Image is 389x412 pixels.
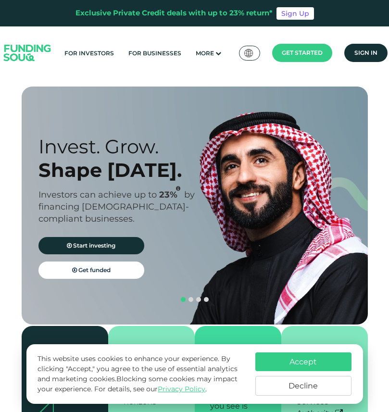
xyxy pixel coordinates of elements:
div: Invest. Grow. [38,135,202,158]
span: Blocking some cookies may impact your experience. [38,375,238,393]
a: For Businesses [126,45,184,61]
span: Investors can achieve up to [38,189,157,200]
a: Get funded [38,262,144,279]
button: Accept [255,352,351,371]
a: Privacy Policy [158,385,205,393]
p: This website uses cookies to enhance your experience. By clicking "Accept," you agree to the use ... [38,354,245,394]
span: Get funded [78,266,111,274]
button: Decline [255,376,351,396]
div: Shape [DATE]. [38,158,202,182]
span: More [196,50,214,57]
span: Start investing [73,242,115,249]
span: 23% [159,189,184,200]
button: navigation [179,296,187,303]
div: Private Credit Investing [37,341,87,389]
button: navigation [195,296,202,303]
div: Exclusive Private Credit deals with up to 23% return* [75,8,273,19]
div: Monthly repayments [124,341,174,373]
i: 23% IRR (expected) ~ 15% Net yield (expected) [176,186,180,191]
button: navigation [202,296,210,303]
span: Get started [282,49,323,56]
a: Start investing [38,237,144,254]
span: by financing [DEMOGRAPHIC_DATA]-compliant businesses. [38,189,195,224]
div: 0% Hidden Fees [210,341,260,389]
img: SA Flag [244,49,253,57]
a: For Investors [62,45,116,61]
button: navigation [187,296,195,303]
div: Regulated by [297,341,347,373]
a: Sign Up [276,7,314,20]
span: Sign in [354,49,377,56]
a: Sign in [344,44,388,62]
span: For details, see our . [94,385,207,393]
